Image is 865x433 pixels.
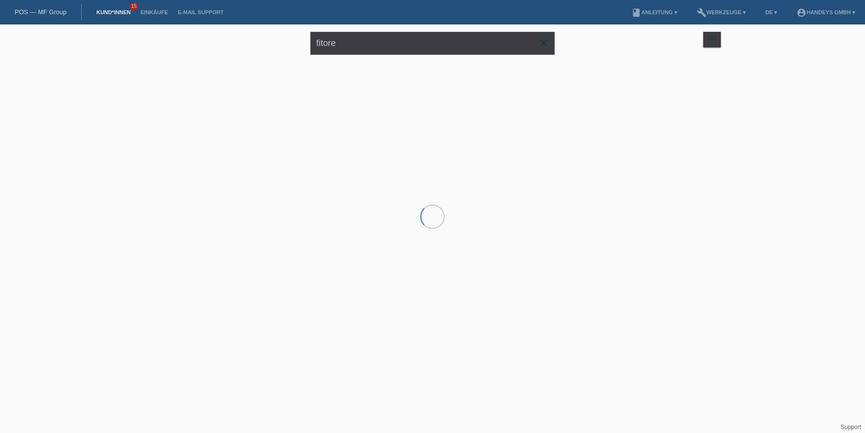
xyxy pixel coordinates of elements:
a: buildWerkzeuge ▾ [692,9,751,15]
a: Kund*innen [91,9,135,15]
a: E-Mail Support [173,9,229,15]
input: Suche... [310,32,555,55]
a: Support [841,424,861,431]
a: account_circleHandeys GmbH ▾ [792,9,860,15]
a: Einkäufe [135,9,173,15]
a: DE ▾ [760,9,782,15]
i: build [697,8,707,18]
span: 15 [130,2,138,11]
i: close [538,37,550,49]
a: POS — MF Group [15,8,66,16]
i: filter_list [707,34,717,45]
i: book [631,8,641,18]
a: bookAnleitung ▾ [627,9,682,15]
i: account_circle [797,8,806,18]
